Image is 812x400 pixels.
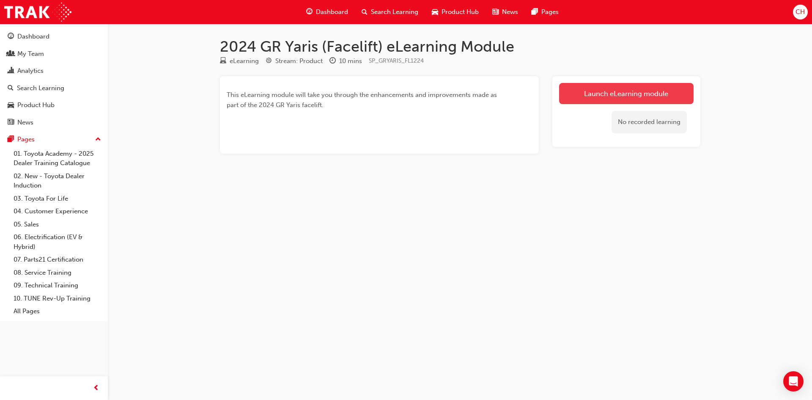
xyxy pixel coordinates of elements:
a: 07. Parts21 Certification [10,253,104,266]
a: pages-iconPages [525,3,565,21]
a: 01. Toyota Academy - 2025 Dealer Training Catalogue [10,147,104,170]
a: 10. TUNE Rev-Up Training [10,292,104,305]
a: 09. Technical Training [10,279,104,292]
span: news-icon [8,119,14,127]
img: Trak [4,3,71,22]
span: Pages [541,7,559,17]
span: learningResourceType_ELEARNING-icon [220,58,226,65]
a: guage-iconDashboard [299,3,355,21]
a: news-iconNews [486,3,525,21]
h1: 2024 GR Yaris (Facelift) eLearning Module [220,37,700,56]
a: 02. New - Toyota Dealer Induction [10,170,104,192]
span: Learning resource code [369,57,424,64]
span: search-icon [362,7,368,17]
div: Search Learning [17,83,64,93]
div: Pages [17,135,35,144]
a: Analytics [3,63,104,79]
span: up-icon [95,134,101,145]
div: News [17,118,33,127]
div: Dashboard [17,32,49,41]
div: Product Hub [17,100,55,110]
a: 08. Service Training [10,266,104,279]
button: CH [793,5,808,19]
span: pages-icon [8,136,14,143]
span: guage-icon [8,33,14,41]
a: 06. Electrification (EV & Hybrid) [10,231,104,253]
div: eLearning [230,56,259,66]
a: 03. Toyota For Life [10,192,104,205]
span: clock-icon [329,58,336,65]
span: news-icon [492,7,499,17]
button: Pages [3,132,104,147]
span: car-icon [8,102,14,109]
span: Dashboard [316,7,348,17]
span: target-icon [266,58,272,65]
span: This eLearning module will take you through the enhancements and improvements made as part of the... [227,91,499,109]
div: My Team [17,49,44,59]
a: News [3,115,104,130]
div: No recorded learning [612,111,687,133]
a: 05. Sales [10,218,104,231]
span: people-icon [8,50,14,58]
span: chart-icon [8,67,14,75]
span: News [502,7,518,17]
a: Product Hub [3,97,104,113]
div: Stream [266,56,323,66]
span: guage-icon [306,7,313,17]
span: car-icon [432,7,438,17]
a: Search Learning [3,80,104,96]
a: 04. Customer Experience [10,205,104,218]
span: pages-icon [532,7,538,17]
span: CH [796,7,805,17]
span: prev-icon [93,383,99,394]
div: 10 mins [339,56,362,66]
div: Open Intercom Messenger [783,371,804,392]
button: DashboardMy TeamAnalyticsSearch LearningProduct HubNews [3,27,104,132]
a: My Team [3,46,104,62]
a: All Pages [10,305,104,318]
span: search-icon [8,85,14,92]
div: Duration [329,56,362,66]
a: Launch eLearning module [559,83,694,104]
a: search-iconSearch Learning [355,3,425,21]
a: Dashboard [3,29,104,44]
div: Stream: Product [275,56,323,66]
a: car-iconProduct Hub [425,3,486,21]
span: Product Hub [442,7,479,17]
div: Analytics [17,66,44,76]
span: Search Learning [371,7,418,17]
div: Type [220,56,259,66]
